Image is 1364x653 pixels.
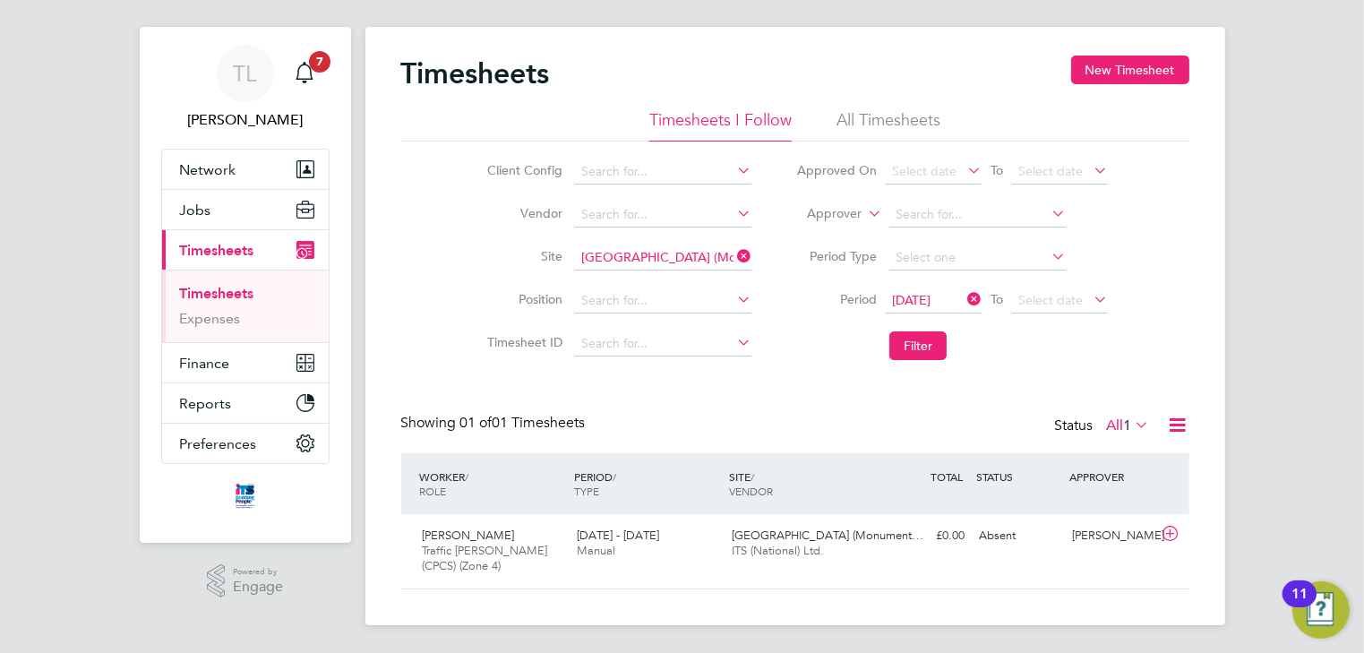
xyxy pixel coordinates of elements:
[889,331,947,360] button: Filter
[732,528,923,543] span: [GEOGRAPHIC_DATA] (Monument…
[1018,292,1083,308] span: Select date
[649,109,792,142] li: Timesheets I Follow
[577,543,615,558] span: Manual
[482,248,562,264] label: Site
[416,460,570,507] div: WORKER
[574,484,599,498] span: TYPE
[162,190,329,229] button: Jobs
[420,484,447,498] span: ROLE
[162,230,329,270] button: Timesheets
[1055,414,1154,439] div: Status
[161,45,330,131] a: TL[PERSON_NAME]
[732,543,824,558] span: ITS (National) Ltd.
[140,27,351,543] nav: Main navigation
[796,291,877,307] label: Period
[1124,417,1132,434] span: 1
[575,159,751,185] input: Search for...
[423,528,515,543] span: [PERSON_NAME]
[575,245,751,271] input: Search for...
[423,543,548,573] span: Traffic [PERSON_NAME] (CPCS) (Zone 4)
[781,205,862,223] label: Approver
[1292,581,1350,639] button: Open Resource Center, 11 new notifications
[973,521,1066,551] div: Absent
[460,414,493,432] span: 01 of
[889,202,1066,228] input: Search for...
[233,564,283,580] span: Powered by
[180,435,257,452] span: Preferences
[401,56,550,91] h2: Timesheets
[751,469,754,484] span: /
[482,291,562,307] label: Position
[796,162,877,178] label: Approved On
[180,202,211,219] span: Jobs
[1065,460,1158,493] div: APPROVER
[482,162,562,178] label: Client Config
[575,202,751,228] input: Search for...
[575,331,751,357] input: Search for...
[180,355,230,372] span: Finance
[232,482,257,511] img: itsconstruction-logo-retina.png
[180,242,254,259] span: Timesheets
[985,159,1008,182] span: To
[836,109,940,142] li: All Timesheets
[161,482,330,511] a: Go to home page
[180,395,232,412] span: Reports
[1071,56,1189,84] button: New Timesheet
[287,45,322,102] a: 7
[892,292,931,308] span: [DATE]
[973,460,1066,493] div: STATUS
[234,62,257,85] span: TL
[570,460,725,507] div: PERIOD
[1107,417,1150,434] label: All
[180,161,236,178] span: Network
[1018,163,1083,179] span: Select date
[162,383,329,423] button: Reports
[879,521,973,551] div: £0.00
[161,109,330,131] span: Tim Lerwill
[613,469,616,484] span: /
[575,288,751,314] input: Search for...
[162,270,329,342] div: Timesheets
[233,580,283,595] span: Engage
[725,460,879,507] div: SITE
[207,564,283,598] a: Powered byEngage
[180,285,254,302] a: Timesheets
[309,51,330,73] span: 7
[796,248,877,264] label: Period Type
[985,288,1008,311] span: To
[729,484,773,498] span: VENDOR
[460,414,586,432] span: 01 Timesheets
[162,424,329,463] button: Preferences
[162,343,329,382] button: Finance
[482,205,562,221] label: Vendor
[162,150,329,189] button: Network
[1065,521,1158,551] div: [PERSON_NAME]
[180,310,241,327] a: Expenses
[577,528,659,543] span: [DATE] - [DATE]
[466,469,469,484] span: /
[401,414,589,433] div: Showing
[892,163,957,179] span: Select date
[889,245,1066,271] input: Select one
[1291,594,1308,617] div: 11
[482,334,562,350] label: Timesheet ID
[931,469,964,484] span: TOTAL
